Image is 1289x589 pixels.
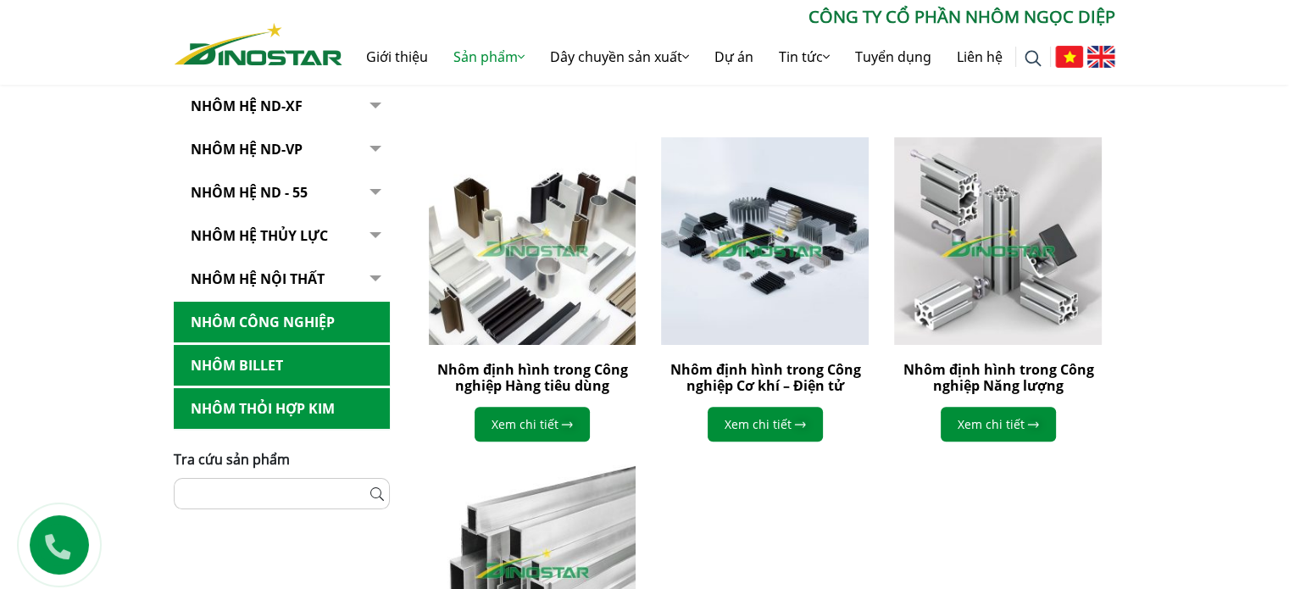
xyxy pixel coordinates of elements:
a: Dây chuyền sản xuất [537,30,702,84]
a: Sản phẩm [441,30,537,84]
img: Nhôm định hình trong Công nghiệp Hàng tiêu dùng [429,137,636,345]
a: Liên hệ [944,30,1015,84]
span: Tra cứu sản phẩm [174,450,290,469]
img: Nhôm định hình trong Công nghiệp Cơ khí – Điện tử [661,137,869,345]
img: search [1025,50,1042,67]
a: Nhôm Hệ ND-XF [174,86,390,127]
a: Tin tức [766,30,842,84]
a: Nhôm định hình trong Công nghiệp Năng lượng [903,360,1093,395]
a: Xem chi tiết [475,407,590,442]
a: Giới thiệu [353,30,441,84]
img: Nhôm định hình trong Công nghiệp Năng lượng [894,137,1102,345]
a: Nhôm Thỏi hợp kim [174,388,390,430]
img: Tiếng Việt [1055,46,1083,68]
a: Xem chi tiết [941,407,1056,442]
a: Nhôm hệ thủy lực [174,215,390,257]
a: Nhôm định hình trong Công nghiệp Hàng tiêu dùng [436,360,627,395]
a: Xem chi tiết [708,407,823,442]
a: Nhôm Hệ ND-VP [174,129,390,170]
a: Nhôm Billet [174,345,390,386]
img: Nhôm Dinostar [175,23,342,65]
a: Nhôm định hình trong Công nghiệp Cơ khí – Điện tử [670,360,860,395]
a: NHÔM HỆ ND - 55 [174,172,390,214]
p: CÔNG TY CỔ PHẦN NHÔM NGỌC DIỆP [342,4,1115,30]
a: Nhôm Công nghiệp [174,302,390,343]
a: Nhôm hệ nội thất [174,258,390,300]
a: Dự án [702,30,766,84]
img: English [1087,46,1115,68]
a: Tuyển dụng [842,30,944,84]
